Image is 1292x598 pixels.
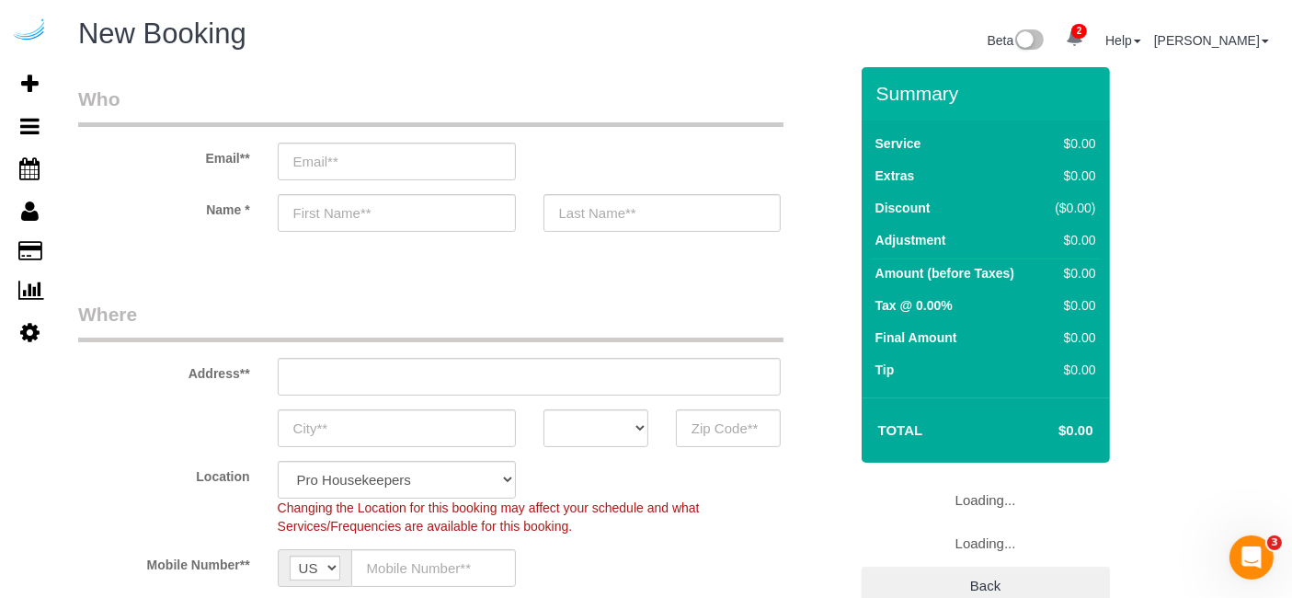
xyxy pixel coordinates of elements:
label: Service [875,134,921,153]
label: Mobile Number** [64,549,264,574]
input: Last Name** [543,194,782,232]
input: Zip Code** [676,409,781,447]
strong: Total [878,422,923,438]
img: Automaid Logo [11,18,48,44]
div: ($0.00) [1047,199,1096,217]
label: Final Amount [875,328,957,347]
label: Adjustment [875,231,946,249]
div: $0.00 [1047,264,1096,282]
label: Tax @ 0.00% [875,296,953,315]
label: Location [64,461,264,486]
div: $0.00 [1047,328,1096,347]
label: Amount (before Taxes) [875,264,1014,282]
iframe: Intercom live chat [1229,535,1274,580]
img: New interface [1013,29,1044,53]
div: $0.00 [1047,361,1096,379]
span: 3 [1267,535,1282,550]
div: $0.00 [1047,231,1096,249]
div: $0.00 [1047,296,1096,315]
legend: Where [78,301,783,342]
span: 2 [1071,24,1087,39]
label: Tip [875,361,895,379]
input: Mobile Number** [351,549,516,587]
a: 2 [1057,18,1092,59]
h3: Summary [876,83,1101,104]
label: Discount [875,199,931,217]
div: $0.00 [1047,167,1096,185]
label: Extras [875,167,915,185]
label: Name * [64,194,264,219]
span: Changing the Location for this booking may affect your schedule and what Services/Frequencies are... [278,500,700,534]
input: First Name** [278,194,516,232]
div: $0.00 [1047,134,1096,153]
span: New Booking [78,17,246,50]
a: [PERSON_NAME] [1154,33,1269,48]
h4: $0.00 [1003,423,1092,439]
legend: Who [78,86,783,127]
a: Beta [988,33,1045,48]
a: Help [1105,33,1141,48]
